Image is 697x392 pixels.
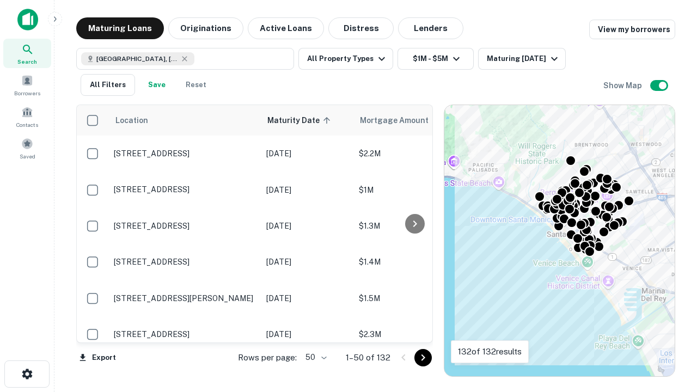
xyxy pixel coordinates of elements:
p: 132 of 132 results [458,345,522,358]
button: Save your search to get updates of matches that match your search criteria. [139,74,174,96]
a: Saved [3,133,51,163]
p: $1.5M [359,292,468,304]
th: Mortgage Amount [353,105,473,136]
p: [STREET_ADDRESS] [114,221,255,231]
th: Maturity Date [261,105,353,136]
p: [DATE] [266,256,348,268]
button: Maturing [DATE] [478,48,566,70]
button: $1M - $5M [398,48,474,70]
p: $1M [359,184,468,196]
p: [DATE] [266,328,348,340]
p: Rows per page: [238,351,297,364]
p: [STREET_ADDRESS] [114,185,255,194]
button: Lenders [398,17,463,39]
span: Location [115,114,148,127]
button: Distress [328,17,394,39]
div: 50 [301,350,328,365]
p: [STREET_ADDRESS][PERSON_NAME] [114,293,255,303]
span: Borrowers [14,89,40,97]
a: Search [3,39,51,68]
p: $1.3M [359,220,468,232]
a: Borrowers [3,70,51,100]
h6: Show Map [603,79,644,91]
p: [DATE] [266,220,348,232]
p: $1.4M [359,256,468,268]
button: All Filters [81,74,135,96]
button: All Property Types [298,48,393,70]
div: Maturing [DATE] [487,52,561,65]
p: $2.3M [359,328,468,340]
th: Location [108,105,261,136]
span: Maturity Date [267,114,334,127]
button: Active Loans [248,17,324,39]
p: [STREET_ADDRESS] [114,329,255,339]
p: [STREET_ADDRESS] [114,257,255,267]
p: $2.2M [359,148,468,160]
span: Mortgage Amount [360,114,443,127]
button: Reset [179,74,213,96]
p: [STREET_ADDRESS] [114,149,255,158]
span: Contacts [16,120,38,129]
button: Export [76,350,119,366]
a: Contacts [3,102,51,131]
span: Saved [20,152,35,161]
img: capitalize-icon.png [17,9,38,30]
p: [DATE] [266,292,348,304]
button: [GEOGRAPHIC_DATA], [GEOGRAPHIC_DATA], [GEOGRAPHIC_DATA] [76,48,294,70]
span: Search [17,57,37,66]
button: Go to next page [414,349,432,366]
div: 0 0 [444,105,675,376]
p: [DATE] [266,148,348,160]
span: [GEOGRAPHIC_DATA], [GEOGRAPHIC_DATA], [GEOGRAPHIC_DATA] [96,54,178,64]
a: View my borrowers [589,20,675,39]
p: 1–50 of 132 [346,351,390,364]
button: Originations [168,17,243,39]
p: [DATE] [266,184,348,196]
button: Maturing Loans [76,17,164,39]
iframe: Chat Widget [643,305,697,357]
